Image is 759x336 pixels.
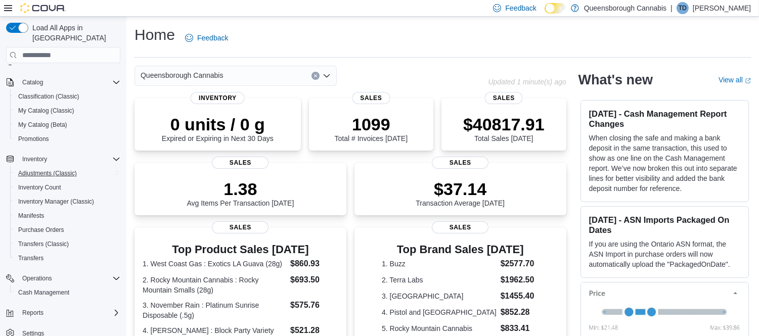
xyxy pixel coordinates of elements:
dt: 1. Buzz [382,259,497,269]
h3: [DATE] - Cash Management Report Changes [589,109,740,129]
a: Inventory Count [14,181,65,194]
span: Transfers (Classic) [18,240,69,248]
span: Cash Management [18,289,69,297]
span: TD [679,2,687,14]
a: Adjustments (Classic) [14,167,81,179]
button: Purchase Orders [10,223,124,237]
span: Reports [22,309,43,317]
div: Total # Invoices [DATE] [335,114,408,142]
dd: $852.28 [501,306,539,318]
button: Transfers (Classic) [10,237,124,251]
span: Queensborough Cannabis [141,69,223,81]
a: Classification (Classic) [14,90,83,103]
button: My Catalog (Classic) [10,104,124,118]
span: Sales [485,92,523,104]
span: Promotions [18,135,49,143]
span: Feedback [505,3,536,13]
span: Transfers (Classic) [14,238,120,250]
span: Sales [432,221,488,233]
a: Transfers (Classic) [14,238,73,250]
button: Cash Management [10,285,124,300]
span: Inventory Manager (Classic) [18,198,94,206]
span: My Catalog (Classic) [18,107,74,115]
span: Feedback [197,33,228,43]
button: Adjustments (Classic) [10,166,124,180]
button: Clear input [311,72,320,80]
h3: Top Product Sales [DATE] [143,244,338,256]
div: Transaction Average [DATE] [416,179,505,207]
dt: 3. [GEOGRAPHIC_DATA] [382,291,497,301]
dt: 4. Pistol and [GEOGRAPHIC_DATA] [382,307,497,317]
button: Reports [2,306,124,320]
a: My Catalog (Beta) [14,119,71,131]
span: Inventory [22,155,47,163]
span: Transfers [14,252,120,264]
span: Adjustments (Classic) [14,167,120,179]
span: Purchase Orders [18,226,64,234]
p: If you are using the Ontario ASN format, the ASN Import in purchase orders will now automatically... [589,239,740,269]
p: $37.14 [416,179,505,199]
button: Transfers [10,251,124,265]
span: My Catalog (Beta) [14,119,120,131]
span: Inventory [191,92,245,104]
h3: Top Brand Sales [DATE] [382,244,539,256]
span: Inventory Count [18,183,61,191]
p: 0 units / 0 g [162,114,274,134]
a: Purchase Orders [14,224,68,236]
dd: $833.41 [501,322,539,334]
span: Inventory [18,153,120,165]
span: Purchase Orders [14,224,120,236]
span: Sales [212,157,269,169]
a: View allExternal link [719,76,751,84]
dd: $693.50 [290,274,338,286]
span: Adjustments (Classic) [18,169,77,177]
p: | [671,2,673,14]
button: My Catalog (Beta) [10,118,124,132]
svg: External link [745,78,751,84]
span: Promotions [14,133,120,145]
div: Avg Items Per Transaction [DATE] [187,179,294,207]
span: Inventory Manager (Classic) [14,196,120,208]
span: Classification (Classic) [14,90,120,103]
span: Classification (Classic) [18,92,79,101]
a: Feedback [181,28,232,48]
dt: 2. Terra Labs [382,275,497,285]
span: My Catalog (Classic) [14,105,120,117]
dt: 3. November Rain : Platinum Sunrise Disposable (.5g) [143,300,286,320]
span: Manifests [14,210,120,222]
p: 1.38 [187,179,294,199]
span: Manifests [18,212,44,220]
span: My Catalog (Beta) [18,121,67,129]
button: Catalog [2,75,124,89]
button: Inventory [18,153,51,165]
a: Transfers [14,252,48,264]
dd: $2577.70 [501,258,539,270]
span: Reports [18,307,120,319]
dt: 1. West Coast Gas : Exotics LA Guava (28g) [143,259,286,269]
dd: $575.76 [290,299,338,311]
span: Operations [22,274,52,282]
h2: What's new [578,72,653,88]
button: Catalog [18,76,47,88]
div: Expired or Expiring in Next 30 Days [162,114,274,142]
p: Updated 1 minute(s) ago [488,78,566,86]
button: Operations [2,271,124,285]
span: Cash Management [14,286,120,299]
button: Inventory Manager (Classic) [10,195,124,209]
a: My Catalog (Classic) [14,105,78,117]
a: Manifests [14,210,48,222]
span: Operations [18,272,120,284]
div: Total Sales [DATE] [463,114,545,142]
span: Inventory Count [14,181,120,194]
button: Open list of options [323,72,331,80]
span: Sales [352,92,390,104]
span: Transfers [18,254,43,262]
button: Operations [18,272,56,284]
input: Dark Mode [545,3,566,14]
dt: 5. Rocky Mountain Cannabis [382,323,497,333]
p: Queensborough Cannabis [584,2,666,14]
button: Reports [18,307,48,319]
p: 1099 [335,114,408,134]
dd: $1455.40 [501,290,539,302]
